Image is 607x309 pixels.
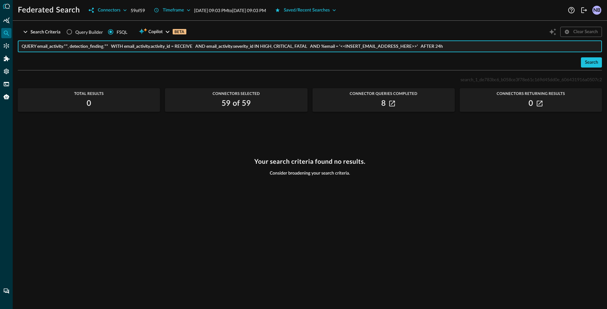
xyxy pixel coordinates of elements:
[31,28,60,36] div: Search Criteria
[381,98,386,109] h2: 8
[1,66,11,76] div: Settings
[18,91,160,96] span: Total Results
[173,29,186,34] p: BETA
[18,5,80,15] h1: Federated Search
[18,27,64,37] button: Search Criteria
[165,91,307,96] span: Connectors Selected
[1,41,11,51] div: Connectors
[566,5,576,15] button: Help
[254,158,366,165] h3: Your search criteria found no results.
[460,91,602,96] span: Connectors Returning Results
[270,170,350,176] span: Consider broadening your search criteria.
[1,92,11,102] div: Query Agent
[1,15,11,25] div: Summary Insights
[585,59,598,67] div: Search
[194,7,266,14] p: [DATE] 09:03 PM to [DATE] 09:03 PM
[271,5,340,15] button: Saved/Recent Searches
[592,6,601,15] div: NB
[579,5,589,15] button: Logout
[117,29,128,35] div: FSQL
[581,57,602,68] button: Search
[1,286,11,296] div: Chat
[150,5,194,15] button: Timeframe
[528,98,533,109] h2: 0
[98,6,120,14] div: Connectors
[222,98,251,109] h2: 59 of 59
[131,7,145,14] p: 59 of 59
[75,29,103,35] span: Query Builder
[460,77,602,82] span: search_1_de783bc6_b058ce3f78e61c169d45dd0e_606431916a0507c2
[284,6,330,14] div: Saved/Recent Searches
[86,98,91,109] h2: 0
[85,5,130,15] button: Connectors
[1,79,11,89] div: FSQL
[148,28,163,36] span: Copilot
[1,28,11,38] div: Federated Search
[163,6,184,14] div: Timeframe
[2,54,12,64] div: Addons
[135,27,190,37] button: CopilotBETA
[22,40,602,52] input: FSQL
[313,91,455,96] span: Connector Queries Completed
